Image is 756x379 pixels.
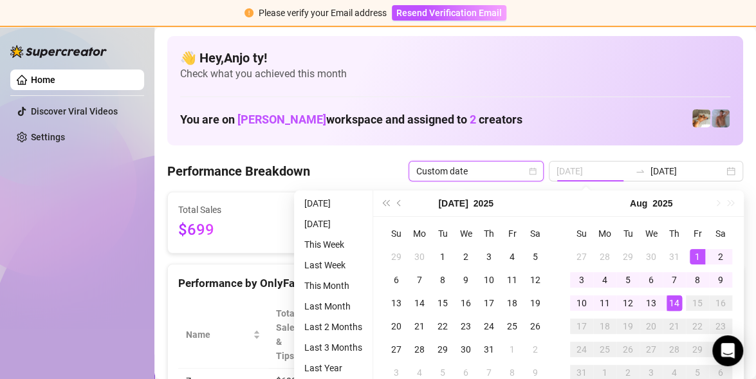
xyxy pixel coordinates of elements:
input: End date [650,164,724,178]
div: 20 [643,319,659,334]
td: 2025-08-02 [709,245,732,268]
li: Last Week [299,257,367,273]
div: Performance by OnlyFans Creator [178,275,537,292]
td: 2025-08-16 [709,291,732,315]
div: 15 [690,295,705,311]
td: 2025-08-29 [686,338,709,361]
div: 16 [713,295,728,311]
div: 2 [528,342,543,357]
div: 13 [643,295,659,311]
td: 2025-07-25 [501,315,524,338]
td: 2025-08-03 [570,268,593,291]
td: 2025-07-19 [524,291,547,315]
td: 2025-07-29 [616,245,640,268]
div: 9 [458,272,474,288]
td: 2025-06-30 [408,245,431,268]
td: 2025-06-29 [385,245,408,268]
span: calendar [529,167,537,175]
td: 2025-08-27 [640,338,663,361]
th: Sa [709,222,732,245]
button: Choose a month [630,190,647,216]
div: 18 [597,319,613,334]
td: 2025-08-19 [616,315,640,338]
div: 3 [574,272,589,288]
div: 10 [574,295,589,311]
li: Last Year [299,360,367,376]
div: 14 [667,295,682,311]
div: 27 [389,342,404,357]
span: Name [186,328,250,342]
td: 2025-07-01 [431,245,454,268]
span: Resend Verification Email [396,8,502,18]
th: Th [663,222,686,245]
th: Fr [501,222,524,245]
div: 1 [504,342,520,357]
button: Last year (Control + left) [378,190,392,216]
span: swap-right [635,166,645,176]
div: 2 [458,249,474,264]
td: 2025-07-12 [524,268,547,291]
div: Open Intercom Messenger [712,335,743,366]
div: 15 [435,295,450,311]
span: Custom date [416,162,536,181]
img: Zac [692,109,710,127]
h4: Performance Breakdown [167,162,310,180]
td: 2025-07-02 [454,245,477,268]
td: 2025-08-18 [593,315,616,338]
div: 17 [574,319,589,334]
span: Total Sales & Tips [276,306,301,363]
div: 6 [643,272,659,288]
div: 24 [481,319,497,334]
li: [DATE] [299,196,367,211]
div: 24 [574,342,589,357]
td: 2025-07-15 [431,291,454,315]
td: 2025-07-22 [431,315,454,338]
div: 14 [412,295,427,311]
td: 2025-08-04 [593,268,616,291]
th: Th [477,222,501,245]
div: 7 [412,272,427,288]
li: Last Month [299,299,367,314]
td: 2025-08-21 [663,315,686,338]
th: Mo [408,222,431,245]
div: 1 [690,249,705,264]
th: Sa [524,222,547,245]
td: 2025-07-27 [385,338,408,361]
td: 2025-07-30 [640,245,663,268]
td: 2025-07-08 [431,268,454,291]
li: Last 3 Months [299,340,367,355]
td: 2025-07-30 [454,338,477,361]
a: Discover Viral Videos [31,106,118,116]
td: 2025-07-17 [477,291,501,315]
a: Settings [31,132,65,142]
td: 2025-08-05 [616,268,640,291]
div: Please verify your Email address [259,6,387,20]
td: 2025-08-24 [570,338,593,361]
div: 16 [458,295,474,311]
span: exclamation-circle [244,8,254,17]
div: 26 [620,342,636,357]
td: 2025-07-04 [501,245,524,268]
input: Start date [557,164,630,178]
div: 29 [435,342,450,357]
td: 2025-08-08 [686,268,709,291]
h1: You are on workspace and assigned to creators [180,113,522,127]
a: Home [31,75,55,85]
img: Joey [712,109,730,127]
div: 29 [620,249,636,264]
div: 4 [504,249,520,264]
td: 2025-07-21 [408,315,431,338]
div: 11 [504,272,520,288]
td: 2025-08-23 [709,315,732,338]
td: 2025-07-16 [454,291,477,315]
th: Mo [593,222,616,245]
div: 27 [574,249,589,264]
td: 2025-08-10 [570,291,593,315]
button: Choose a year [652,190,672,216]
div: 2 [713,249,728,264]
div: 25 [504,319,520,334]
td: 2025-08-02 [524,338,547,361]
div: 30 [643,249,659,264]
button: Resend Verification Email [392,5,506,21]
li: [DATE] [299,216,367,232]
